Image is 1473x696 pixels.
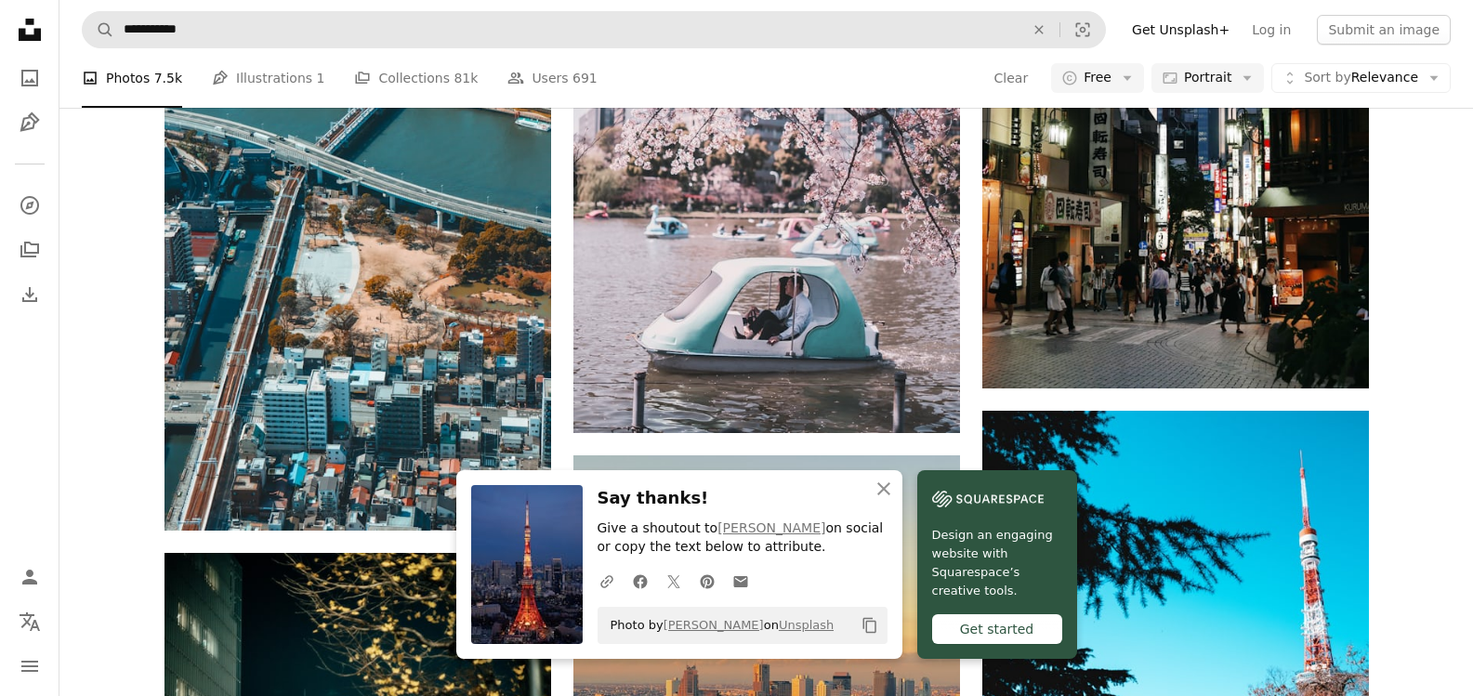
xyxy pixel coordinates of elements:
[717,520,825,535] a: [PERSON_NAME]
[11,104,48,141] a: Illustrations
[11,603,48,640] button: Language
[212,48,324,108] a: Illustrations 1
[982,121,1369,138] a: people walking on street during nighttime
[601,611,835,640] span: Photo by on
[1051,63,1144,93] button: Free
[664,618,764,632] a: [PERSON_NAME]
[573,135,960,151] a: persons on boat
[624,562,657,599] a: Share on Facebook
[83,12,114,47] button: Search Unsplash
[164,232,551,249] a: an aerial view of a city and a bridge
[454,68,478,88] span: 81k
[724,562,757,599] a: Share over email
[1121,15,1241,45] a: Get Unsplash+
[1304,69,1418,87] span: Relevance
[1304,70,1350,85] span: Sort by
[572,68,598,88] span: 691
[598,519,888,557] p: Give a shoutout to on social or copy the text below to attribute.
[11,276,48,313] a: Download History
[11,59,48,97] a: Photos
[11,648,48,685] button: Menu
[11,231,48,269] a: Collections
[932,485,1044,513] img: file-1606177908946-d1eed1cbe4f5image
[1060,12,1105,47] button: Visual search
[993,63,1030,93] button: Clear
[317,68,325,88] span: 1
[854,610,886,641] button: Copy to clipboard
[507,48,597,108] a: Users 691
[1184,69,1231,87] span: Portrait
[11,558,48,596] a: Log in / Sign up
[1317,15,1451,45] button: Submit an image
[1241,15,1302,45] a: Log in
[1151,63,1264,93] button: Portrait
[11,187,48,224] a: Explore
[1084,69,1111,87] span: Free
[932,526,1062,600] span: Design an engaging website with Squarespace’s creative tools.
[1271,63,1451,93] button: Sort byRelevance
[354,48,478,108] a: Collections 81k
[82,11,1106,48] form: Find visuals sitewide
[11,11,48,52] a: Home — Unsplash
[779,618,834,632] a: Unsplash
[932,614,1062,644] div: Get started
[1019,12,1059,47] button: Clear
[657,562,690,599] a: Share on Twitter
[598,485,888,512] h3: Say thanks!
[917,470,1077,659] a: Design an engaging website with Squarespace’s creative tools.Get started
[690,562,724,599] a: Share on Pinterest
